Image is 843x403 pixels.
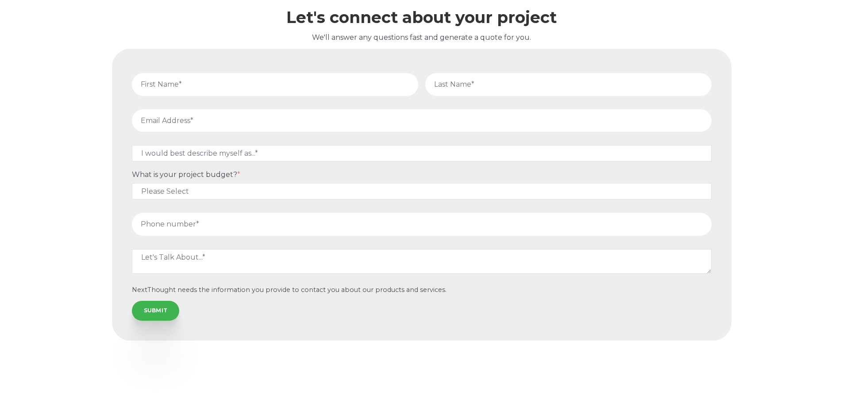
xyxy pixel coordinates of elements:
span: What is your project budget? [132,170,237,179]
input: Last Name* [425,73,712,96]
p: We'll answer any questions fast and generate a quote for you. [112,32,731,43]
h2: Let's connect about your project [112,8,731,27]
input: Phone number* [132,213,712,235]
input: Email Address* [132,109,712,132]
input: First Name* [132,73,418,96]
p: NextThought needs the information you provide to contact you about our products and services. [132,286,712,294]
input: SUBMIT [132,301,180,320]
